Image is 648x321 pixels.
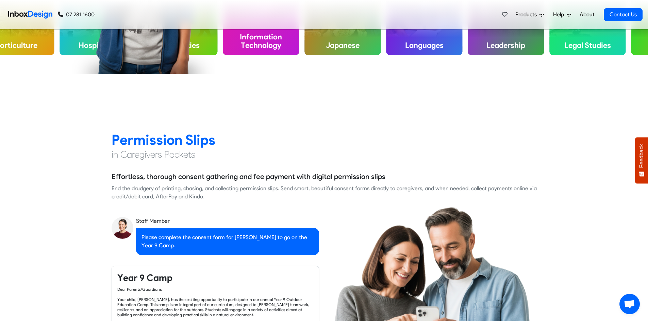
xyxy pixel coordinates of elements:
h4: in Caregivers Pockets [112,148,537,161]
span: Feedback [638,144,645,168]
h4: Legal Studies [549,35,626,55]
img: staff_avatar.png [112,217,133,239]
h4: Languages [386,35,462,55]
button: Feedback - Show survey [635,137,648,183]
a: Help [550,8,574,21]
h4: Leadership [468,35,544,55]
div: Please complete the consent form for [PERSON_NAME] to go on the Year 9 Camp. [136,228,319,255]
h2: Permission Slips [112,131,537,148]
span: Products [515,11,539,19]
a: About [578,8,596,21]
a: Contact Us [604,8,643,21]
div: Staff Member [136,217,319,225]
h4: Hospitality [60,35,136,55]
span: Help [553,11,567,19]
a: 07 281 1600 [58,11,95,19]
a: Products [513,8,547,21]
div: End the drudgery of printing, chasing, and collecting permission slips. Send smart, beautiful con... [112,184,537,201]
h4: Japanese [304,35,381,55]
div: Dear Parents/Guardians, Your child, [PERSON_NAME], has the exciting opportunity to participate in... [117,287,313,317]
a: Open chat [619,294,640,314]
h4: Humanities [141,35,217,55]
h5: Effortless, thorough consent gathering and fee payment with digital permission slips [112,172,385,182]
h4: Year 9 Camp [117,272,313,284]
h4: Information Technology [223,27,299,55]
